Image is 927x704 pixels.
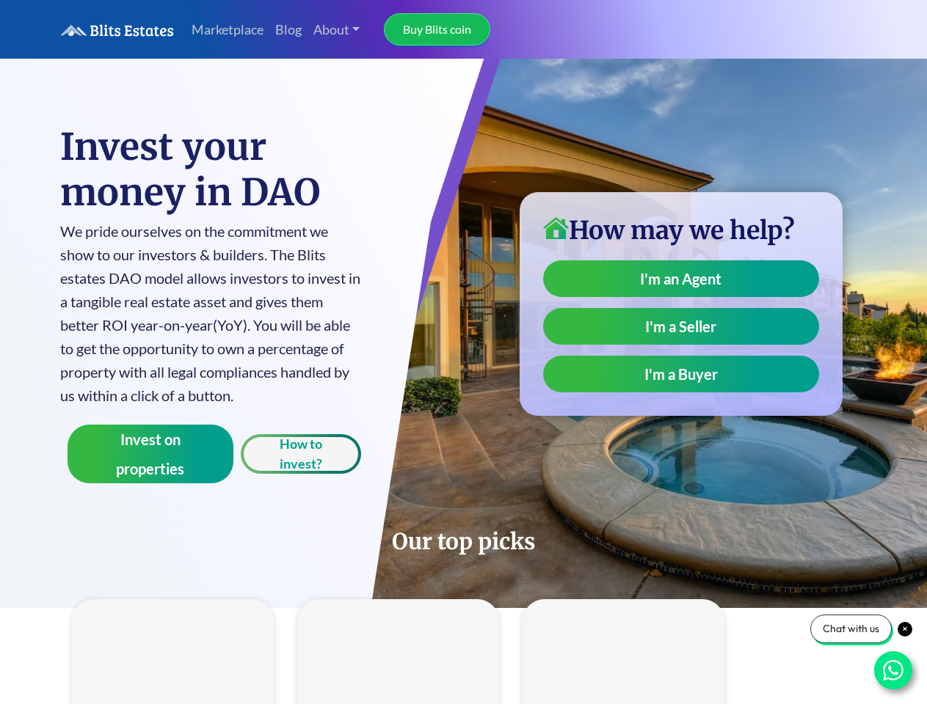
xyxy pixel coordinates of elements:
h1: Invest your money in DAO [60,125,362,216]
h3: How may we help? [543,216,819,246]
p: We pride ourselves on the commitment we show to our investors & builders. The Blits estates DAO m... [60,219,362,407]
img: home-icon [543,217,569,239]
img: logo.6a08bd47fd1234313fe35534c588d03a.svg [60,24,174,37]
a: Blog [269,14,308,45]
a: Buy Blits coin [384,13,490,45]
a: I'm a Buyer [543,356,819,392]
button: Invest on properties [68,425,234,483]
div: Chat with us [810,615,892,643]
button: How to invest? [241,434,361,474]
a: About [308,14,366,45]
a: Marketplace [186,14,269,45]
a: I'm a Seller [543,308,819,345]
a: I'm an Agent [543,260,819,297]
h2: Our top picks [60,527,868,555]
